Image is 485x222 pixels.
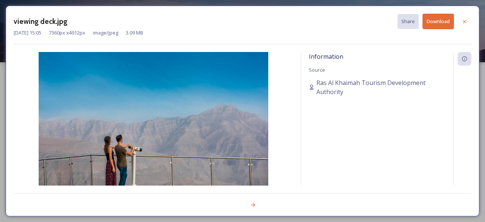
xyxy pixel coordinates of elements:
span: 7360 px x 4912 px [49,29,85,36]
span: Ras Al Khaimah Tourism Development Authority [316,78,446,96]
h3: viewing deck.jpg [14,16,67,27]
button: Share [397,14,419,29]
span: [DATE] 15:05 [14,29,41,36]
button: Download [422,14,454,29]
img: 0B43C7E4-FB48-4DC4-A1AB00E6E258653E.jpg [14,52,293,206]
span: Information [309,52,343,61]
span: Source [309,66,325,73]
span: image/jpeg [93,29,118,36]
span: 3.09 MB [126,29,143,36]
